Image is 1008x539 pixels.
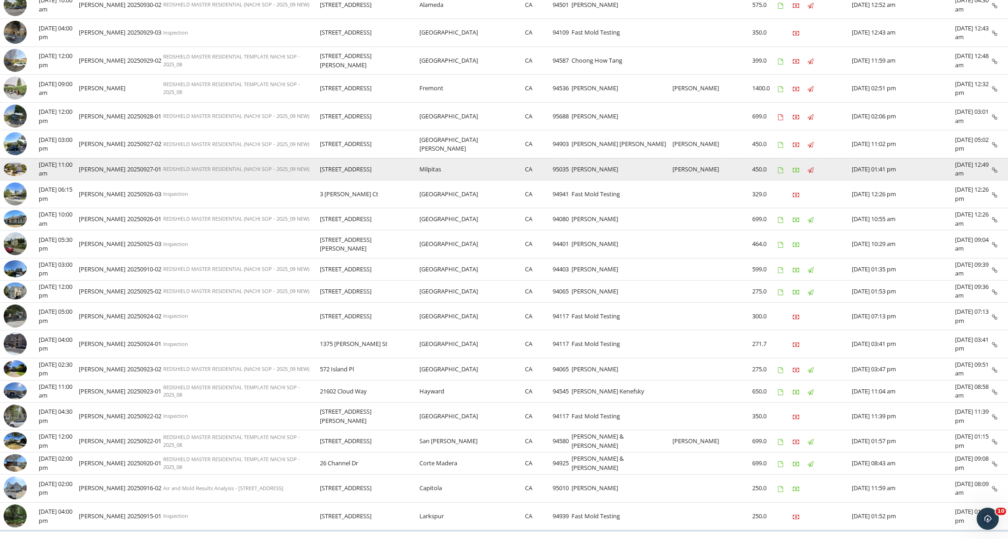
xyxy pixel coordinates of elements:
[419,180,525,208] td: [GEOGRAPHIC_DATA]
[79,180,127,208] td: [PERSON_NAME]
[39,475,79,503] td: [DATE] 02:00 pm
[752,452,778,475] td: 699.0
[672,75,721,103] td: [PERSON_NAME]
[553,158,572,180] td: 95035
[79,47,127,75] td: [PERSON_NAME]
[163,365,309,372] span: REDSHIELD MASTER RESIDENTIAL (NACHI SOP - 2025_09 NEW)
[852,258,955,280] td: [DATE] 01:35 pm
[752,102,778,130] td: 699.0
[320,230,419,258] td: [STREET_ADDRESS][PERSON_NAME]
[572,258,672,280] td: [PERSON_NAME]
[4,49,27,72] img: streetview
[163,512,188,519] span: Inspection
[419,302,525,330] td: [GEOGRAPHIC_DATA]
[525,330,553,358] td: CA
[852,430,955,452] td: [DATE] 01:57 pm
[127,402,163,430] td: 20250922-02
[4,105,27,128] img: streetview
[852,302,955,330] td: [DATE] 07:13 pm
[39,402,79,430] td: [DATE] 04:30 pm
[419,47,525,75] td: [GEOGRAPHIC_DATA]
[852,452,955,475] td: [DATE] 08:43 am
[39,102,79,130] td: [DATE] 12:00 pm
[525,158,553,180] td: CA
[955,208,992,230] td: [DATE] 12:26 am
[127,475,163,503] td: 20250916-02
[127,358,163,380] td: 20250923-02
[4,132,27,155] img: streetview
[320,502,419,530] td: [STREET_ADDRESS]
[79,502,127,530] td: [PERSON_NAME]
[553,402,572,430] td: 94117
[4,454,27,472] img: 9522540%2Fcover_photos%2FooNIqTODSAUT4vDqcUAB%2Fsmall.jpeg
[320,208,419,230] td: [STREET_ADDRESS]
[79,158,127,180] td: [PERSON_NAME]
[525,75,553,103] td: CA
[553,258,572,280] td: 94403
[955,258,992,280] td: [DATE] 09:39 am
[163,1,309,8] span: REDSHIELD MASTER RESIDENTIAL (NACHI SOP - 2025_09 NEW)
[419,130,525,158] td: [GEOGRAPHIC_DATA][PERSON_NAME]
[852,180,955,208] td: [DATE] 12:26 pm
[4,210,27,228] img: 9542116%2Fcover_photos%2FnzH3q84scEcnCnGLCcXL%2Fsmall.jpeg
[955,75,992,103] td: [DATE] 12:32 pm
[4,232,27,255] img: streetview
[553,280,572,302] td: 94065
[553,430,572,452] td: 94580
[163,112,309,119] span: REDSHIELD MASTER RESIDENTIAL (NACHI SOP - 2025_09 NEW)
[320,280,419,302] td: [STREET_ADDRESS]
[163,141,309,147] span: REDSHIELD MASTER RESIDENTIAL (NACHI SOP - 2025_09 NEW)
[752,502,778,530] td: 250.0
[852,230,955,258] td: [DATE] 10:29 am
[127,130,163,158] td: 20250927-02
[39,430,79,452] td: [DATE] 12:00 pm
[572,158,672,180] td: [PERSON_NAME]
[852,280,955,302] td: [DATE] 01:53 pm
[553,180,572,208] td: 94941
[672,430,721,452] td: [PERSON_NAME]
[955,302,992,330] td: [DATE] 07:13 pm
[572,230,672,258] td: [PERSON_NAME]
[525,430,553,452] td: CA
[127,230,163,258] td: 20250925-03
[955,280,992,302] td: [DATE] 09:36 am
[419,19,525,47] td: [GEOGRAPHIC_DATA]
[672,158,721,180] td: [PERSON_NAME]
[39,380,79,402] td: [DATE] 11:00 am
[572,452,672,475] td: [PERSON_NAME] & [PERSON_NAME]
[127,19,163,47] td: 20250929-03
[320,358,419,380] td: 572 Island Pl
[79,302,127,330] td: [PERSON_NAME]
[419,280,525,302] td: [GEOGRAPHIC_DATA]
[320,402,419,430] td: [STREET_ADDRESS][PERSON_NAME]
[572,302,672,330] td: Fast Mold Testing
[955,402,992,430] td: [DATE] 11:39 pm
[525,130,553,158] td: CA
[955,102,992,130] td: [DATE] 03:01 am
[572,208,672,230] td: [PERSON_NAME]
[752,330,778,358] td: 271.7
[572,358,672,380] td: [PERSON_NAME]
[525,180,553,208] td: CA
[852,330,955,358] td: [DATE] 03:41 pm
[79,19,127,47] td: [PERSON_NAME]
[419,330,525,358] td: [GEOGRAPHIC_DATA]
[553,380,572,402] td: 94545
[320,475,419,503] td: [STREET_ADDRESS]
[525,402,553,430] td: CA
[419,430,525,452] td: San [PERSON_NAME]
[525,102,553,130] td: CA
[852,358,955,380] td: [DATE] 03:47 pm
[419,208,525,230] td: [GEOGRAPHIC_DATA]
[955,330,992,358] td: [DATE] 03:41 pm
[572,402,672,430] td: Fast Mold Testing
[955,358,992,380] td: [DATE] 09:51 am
[752,302,778,330] td: 300.0
[996,508,1006,515] span: 10
[127,452,163,475] td: 20250920-01
[163,412,188,419] span: Inspection
[553,130,572,158] td: 94903
[572,502,672,530] td: Fast Mold Testing
[955,430,992,452] td: [DATE] 01:15 pm
[525,280,553,302] td: CA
